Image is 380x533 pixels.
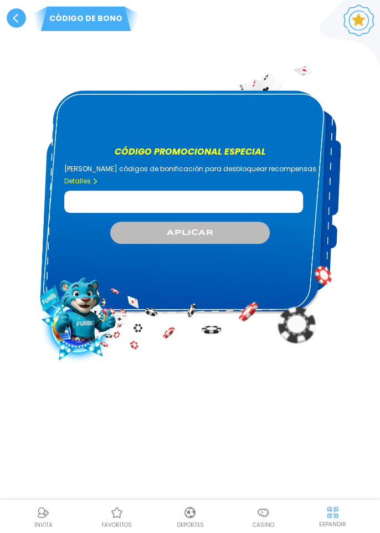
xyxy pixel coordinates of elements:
img: Referral [37,506,50,519]
span: APLICAR [167,227,213,239]
a: Casino FavoritosCasino Favoritosfavoritos [80,504,153,529]
a: CasinoCasinoCasino [227,504,300,529]
p: Código de bono [28,12,144,24]
p: favoritos [101,521,132,529]
a: DeportesDeportesDeportes [153,504,227,529]
p: [PERSON_NAME] códigos de bonificación para desbloquear recompensas [64,164,316,174]
img: Deportes [183,506,197,519]
p: Deportes [176,521,203,529]
img: hide [326,505,340,519]
p: Casino [253,521,274,529]
p: INVITA [34,521,53,529]
img: Casino [256,506,270,519]
label: Código promocional especial [108,145,273,158]
a: ReferralReferralINVITA [7,504,80,529]
button: APLICAR [110,222,269,244]
a: Detalles [64,176,99,186]
p: EXPANDIR [319,520,346,529]
img: Casino Favoritos [110,506,124,519]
